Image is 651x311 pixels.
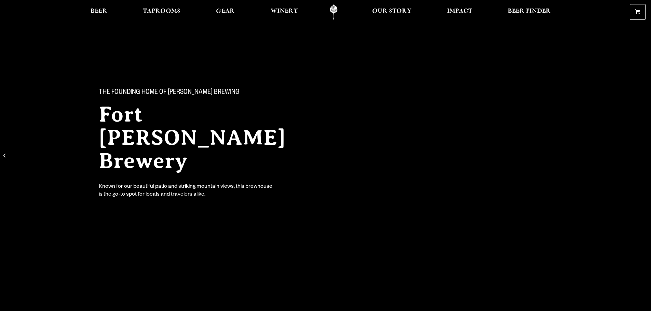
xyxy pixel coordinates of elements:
[143,9,180,14] span: Taprooms
[508,9,551,14] span: Beer Finder
[266,4,302,20] a: Winery
[86,4,112,20] a: Beer
[212,4,239,20] a: Gear
[91,9,107,14] span: Beer
[368,4,416,20] a: Our Story
[503,4,555,20] a: Beer Finder
[99,183,274,199] div: Known for our beautiful patio and striking mountain views, this brewhouse is the go-to spot for l...
[99,103,312,172] h2: Fort [PERSON_NAME] Brewery
[372,9,411,14] span: Our Story
[321,4,347,20] a: Odell Home
[99,88,240,97] span: The Founding Home of [PERSON_NAME] Brewing
[447,9,472,14] span: Impact
[138,4,185,20] a: Taprooms
[271,9,298,14] span: Winery
[443,4,477,20] a: Impact
[216,9,235,14] span: Gear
